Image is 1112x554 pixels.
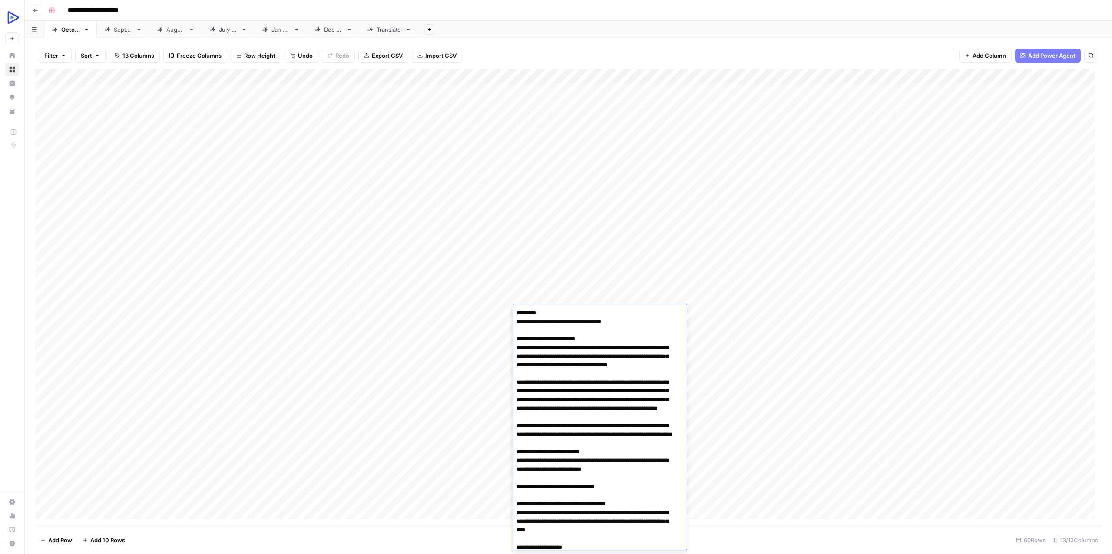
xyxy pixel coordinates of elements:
a: [DATE] [307,21,360,38]
span: Add Power Agent [1028,51,1076,60]
div: [DATE] [219,25,238,34]
a: [DATE] [202,21,255,38]
span: 13 Columns [122,51,154,60]
a: Settings [5,495,19,509]
a: [DATE] [255,21,307,38]
a: Insights [5,76,19,90]
button: Add 10 Rows [77,533,130,547]
button: Filter [39,49,72,63]
a: Learning Hub [5,523,19,537]
a: [DATE] [44,21,97,38]
span: Redo [335,51,349,60]
span: Sort [81,51,92,60]
span: Add Column [973,51,1006,60]
span: Undo [298,51,313,60]
span: Add Row [48,536,72,544]
div: 13/13 Columns [1049,533,1102,547]
button: Workspace: OpenReplay [5,7,19,29]
span: Filter [44,51,58,60]
button: Row Height [231,49,281,63]
span: Add 10 Rows [90,536,125,544]
div: [DATE] [166,25,185,34]
div: Translate [377,25,402,34]
span: Row Height [244,51,275,60]
button: Redo [322,49,355,63]
button: Add Column [959,49,1012,63]
button: Import CSV [412,49,462,63]
a: [DATE] [97,21,149,38]
span: Import CSV [425,51,457,60]
button: Help + Support [5,537,19,551]
button: Add Power Agent [1015,49,1081,63]
a: Home [5,49,19,63]
div: [DATE] [114,25,132,34]
button: Undo [285,49,318,63]
button: Freeze Columns [163,49,227,63]
button: Sort [75,49,106,63]
a: Translate [360,21,419,38]
a: Your Data [5,104,19,118]
div: 60 Rows [1013,533,1049,547]
a: Browse [5,63,19,76]
div: [DATE] [324,25,343,34]
img: OpenReplay Logo [5,10,21,26]
button: Export CSV [358,49,408,63]
button: Add Row [35,533,77,547]
span: Freeze Columns [177,51,222,60]
a: Opportunities [5,90,19,104]
a: [DATE] [149,21,202,38]
div: [DATE] [61,25,80,34]
div: [DATE] [271,25,290,34]
a: Usage [5,509,19,523]
span: Export CSV [372,51,403,60]
button: 13 Columns [109,49,160,63]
